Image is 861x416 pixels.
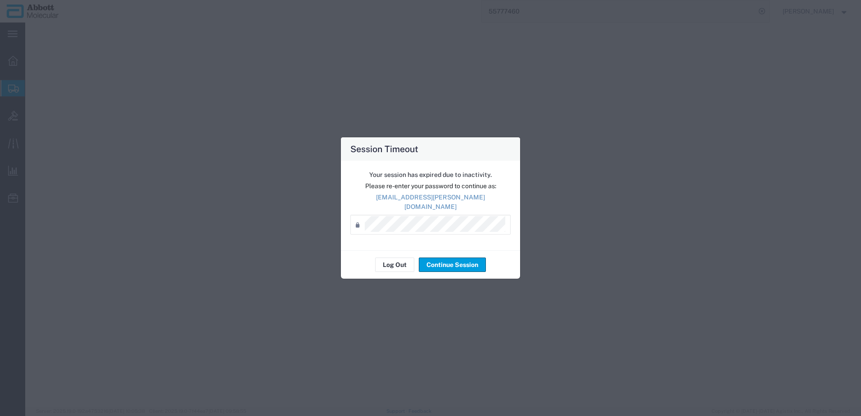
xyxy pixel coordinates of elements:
h4: Session Timeout [350,142,418,155]
button: Continue Session [419,258,486,272]
p: Please re-enter your password to continue as: [350,181,511,191]
p: [EMAIL_ADDRESS][PERSON_NAME][DOMAIN_NAME] [350,193,511,212]
button: Log Out [375,258,414,272]
p: Your session has expired due to inactivity. [350,170,511,180]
